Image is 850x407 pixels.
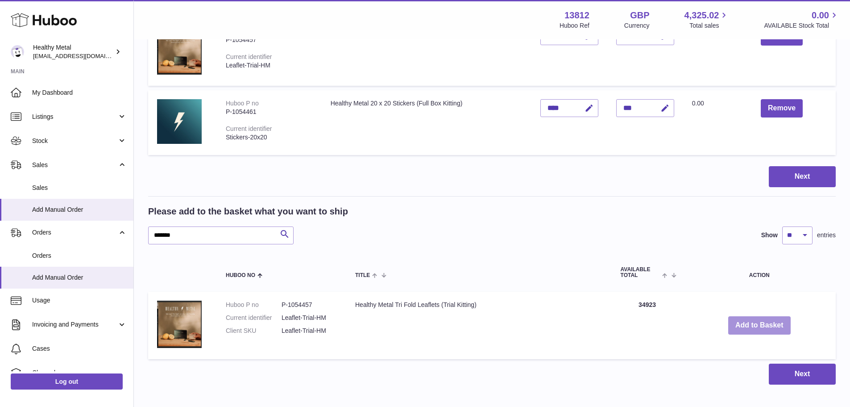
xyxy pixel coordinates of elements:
span: Stock [32,137,117,145]
button: Next [769,166,836,187]
td: 34923 [612,292,683,359]
span: AVAILABLE Total [621,267,660,278]
img: Healthy Metal Tri Fold Leaflets (Trial Kitting) [157,301,202,348]
span: Usage [32,296,127,305]
span: 4,325.02 [684,9,719,21]
div: Current identifier [226,53,272,60]
strong: GBP [630,9,649,21]
span: Cases [32,344,127,353]
div: Huboo P no [226,100,259,107]
span: Add Manual Order [32,273,127,282]
dt: Client SKU [226,327,282,335]
span: Orders [32,252,127,260]
span: Orders [32,228,117,237]
dd: Leaflet-Trial-HM [282,327,337,335]
h2: Please add to the basket what you want to ship [148,206,348,218]
button: Add to Basket [728,316,791,335]
span: Add Manual Order [32,206,127,214]
span: Huboo no [226,273,255,278]
span: Invoicing and Payments [32,320,117,329]
a: 4,325.02 Total sales [684,9,730,30]
span: Sales [32,184,127,192]
a: 0.00 AVAILABLE Stock Total [764,9,839,30]
div: Stickers-20x20 [226,133,313,142]
th: Action [683,258,836,287]
dt: Huboo P no [226,301,282,309]
img: Healthy Metal 20 x 20 Stickers (Full Box Kitting) [157,99,202,144]
div: Currency [624,21,650,30]
td: Healthy Metal Tri Fold Leaflets (Trial Kitting) [322,18,531,86]
span: Listings [32,113,117,121]
div: Huboo Ref [560,21,589,30]
img: Healthy Metal Tri Fold Leaflets (Trial Kitting) [157,27,202,75]
span: Title [355,273,370,278]
span: Sales [32,161,117,169]
span: entries [817,231,836,239]
button: Next [769,364,836,385]
div: Leaflet-Trial-HM [226,61,313,70]
span: My Dashboard [32,88,127,97]
span: AVAILABLE Stock Total [764,21,839,30]
span: Total sales [689,21,729,30]
div: P-1054461 [226,108,313,116]
div: Healthy Metal [33,43,113,60]
span: 0.00 [812,9,829,21]
div: P-1054457 [226,36,313,44]
a: Log out [11,373,123,390]
td: Healthy Metal Tri Fold Leaflets (Trial Kitting) [346,292,612,359]
div: Current identifier [226,125,272,132]
dd: P-1054457 [282,301,337,309]
dt: Current identifier [226,314,282,322]
td: Healthy Metal 20 x 20 Stickers (Full Box Kitting) [322,90,531,155]
button: Remove [761,99,803,117]
label: Show [761,231,778,239]
span: Channels [32,369,127,377]
span: 0.00 [692,100,704,107]
span: [EMAIL_ADDRESS][DOMAIN_NAME] [33,52,131,59]
dd: Leaflet-Trial-HM [282,314,337,322]
img: internalAdmin-13812@internal.huboo.com [11,45,24,59]
strong: 13812 [564,9,589,21]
